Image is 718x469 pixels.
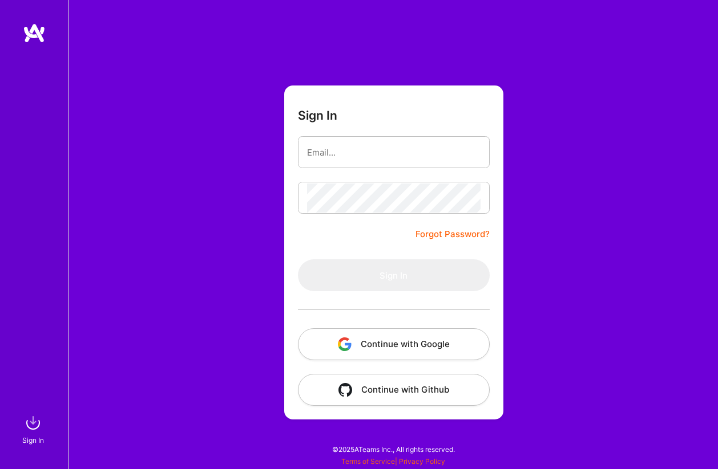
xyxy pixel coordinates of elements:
a: sign inSign In [24,411,45,446]
h3: Sign In [298,108,337,123]
img: sign in [22,411,45,434]
img: icon [338,383,352,397]
img: logo [23,23,46,43]
a: Forgot Password? [416,227,490,241]
a: Terms of Service [341,457,395,466]
input: Email... [307,138,481,167]
button: Continue with Google [298,328,490,360]
div: Sign In [22,434,44,446]
button: Sign In [298,259,490,291]
button: Continue with Github [298,374,490,406]
span: | [341,457,445,466]
img: icon [338,337,352,351]
a: Privacy Policy [399,457,445,466]
div: © 2025 ATeams Inc., All rights reserved. [68,435,718,463]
